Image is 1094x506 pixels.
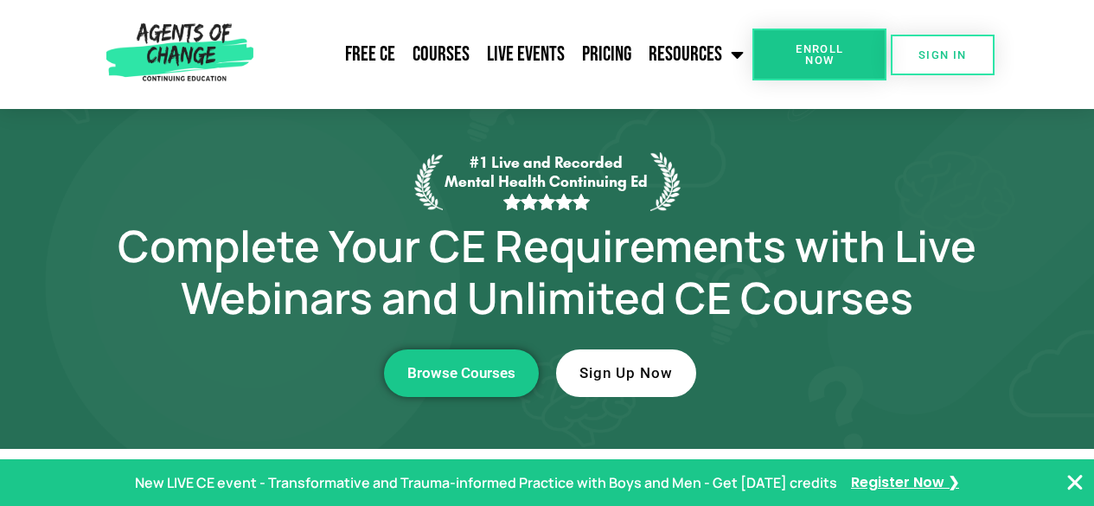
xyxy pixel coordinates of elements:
[478,33,573,76] a: Live Events
[1065,472,1085,493] button: Close Banner
[891,35,995,75] a: SIGN IN
[384,349,539,397] a: Browse Courses
[579,366,673,381] span: Sign Up Now
[407,366,515,381] span: Browse Courses
[404,33,478,76] a: Courses
[573,33,640,76] a: Pricing
[336,33,404,76] a: Free CE
[780,43,859,66] span: Enroll Now
[851,471,959,496] a: Register Now ❯
[260,33,752,76] nav: Menu
[752,29,886,80] a: Enroll Now
[135,471,837,496] p: New LIVE CE event - Transformative and Trauma-informed Practice with Boys and Men - Get [DATE] cr...
[556,349,696,397] a: Sign Up Now
[640,33,752,76] a: Resources
[54,220,1040,323] h1: Complete Your CE Requirements with Live Webinars and Unlimited CE Courses
[443,153,650,211] p: #1 Live and Recorded Mental Health Continuing Ed
[918,49,967,61] span: SIGN IN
